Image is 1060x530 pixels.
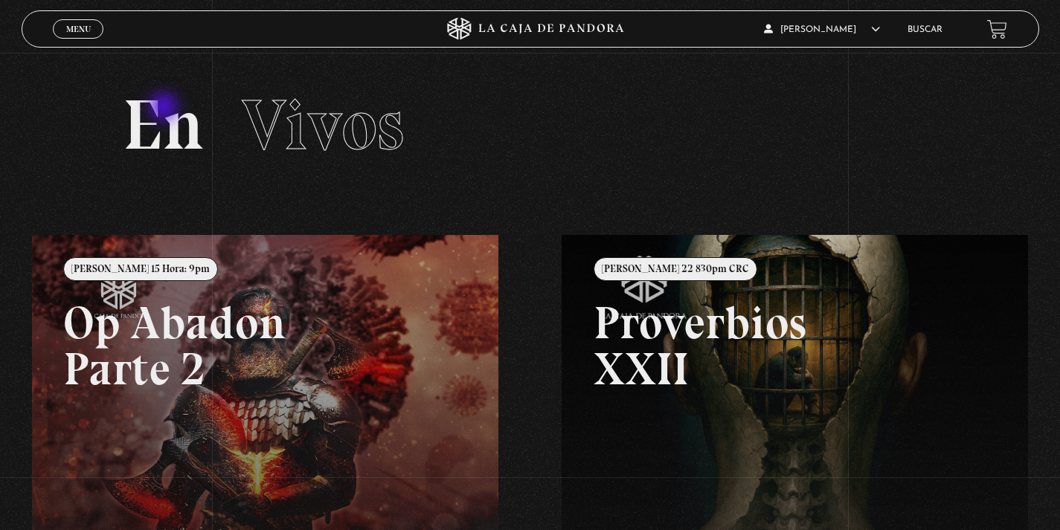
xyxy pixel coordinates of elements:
[987,19,1007,39] a: View your shopping cart
[908,25,942,34] a: Buscar
[61,37,96,48] span: Cerrar
[66,25,91,33] span: Menu
[242,83,404,167] span: Vivos
[123,90,937,161] h2: En
[764,25,880,34] span: [PERSON_NAME]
